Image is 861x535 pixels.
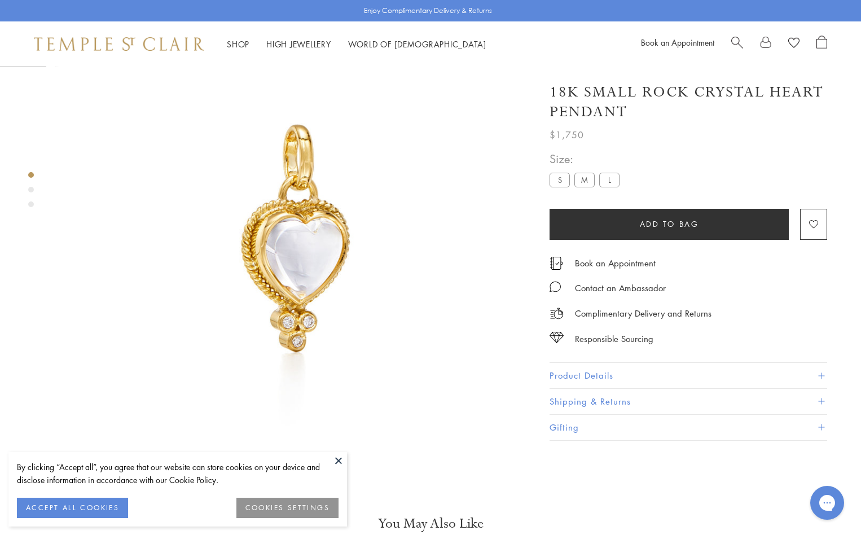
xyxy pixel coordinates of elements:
button: COOKIES SETTINGS [236,498,339,518]
button: Gifting [550,415,827,440]
img: Temple St. Clair [34,37,204,51]
button: ACCEPT ALL COOKIES [17,498,128,518]
a: Book an Appointment [575,257,656,269]
button: Product Details [550,363,827,388]
a: Book an Appointment [641,37,714,48]
p: Enjoy Complimentary Delivery & Returns [364,5,492,16]
button: Shipping & Returns [550,389,827,414]
a: Open Shopping Bag [816,36,827,52]
nav: Main navigation [227,37,486,51]
div: Product gallery navigation [28,169,34,216]
span: Size: [550,150,624,168]
button: Add to bag [550,209,789,240]
span: $1,750 [550,128,584,142]
label: L [599,173,620,187]
iframe: Gorgias live chat messenger [805,482,850,524]
h3: You May Also Like [45,515,816,533]
label: S [550,173,570,187]
a: ShopShop [227,38,249,50]
a: World of [DEMOGRAPHIC_DATA]World of [DEMOGRAPHIC_DATA] [348,38,486,50]
span: Add to bag [640,218,699,230]
h1: 18K Small Rock Crystal Heart Pendant [550,82,827,122]
img: icon_sourcing.svg [550,332,564,343]
a: View Wishlist [788,36,799,52]
div: Contact an Ambassador [575,281,666,295]
img: icon_delivery.svg [550,306,564,321]
p: Complimentary Delivery and Returns [575,306,711,321]
div: Responsible Sourcing [575,332,653,346]
img: MessageIcon-01_2.svg [550,281,561,292]
div: By clicking “Accept all”, you agree that our website can store cookies on your device and disclos... [17,461,339,486]
a: Search [731,36,743,52]
a: High JewelleryHigh Jewellery [266,38,331,50]
label: M [574,173,595,187]
img: icon_appointment.svg [550,257,563,270]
